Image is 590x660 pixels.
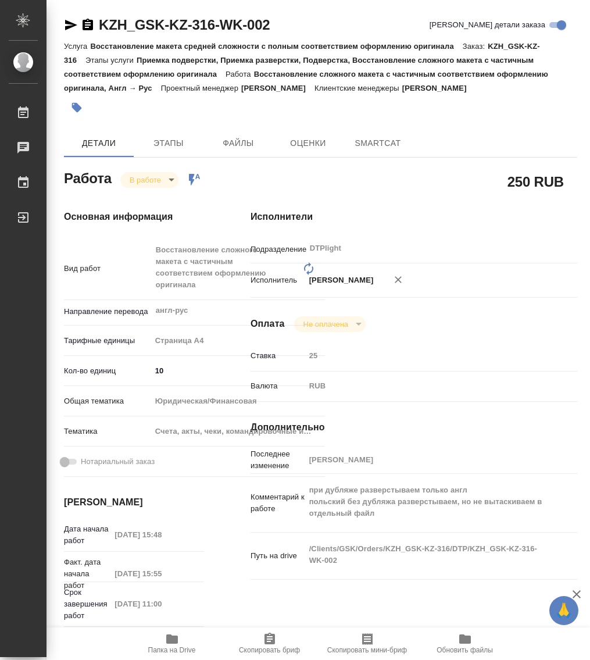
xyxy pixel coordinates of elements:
[64,335,151,347] p: Тарифные единицы
[305,376,550,396] div: RUB
[64,18,78,32] button: Скопировать ссылку для ЯМессенджера
[251,491,305,515] p: Комментарий к работе
[141,136,196,151] span: Этапы
[81,456,155,468] span: Нотариальный заказ
[402,84,475,92] p: [PERSON_NAME]
[64,70,548,92] p: Восстановление сложного макета с частичным соответствием оформлению оригинала, Англ → Рус
[251,550,305,562] p: Путь на drive
[64,523,110,547] p: Дата начала работ
[85,56,137,65] p: Этапы услуги
[64,167,112,188] h2: Работа
[64,95,90,120] button: Добавить тэг
[210,136,266,151] span: Файлы
[350,136,406,151] span: SmartCat
[549,596,578,625] button: 🙏
[71,136,127,151] span: Детали
[64,556,110,591] p: Факт. дата начала работ
[221,627,319,660] button: Скопировать бриф
[151,362,326,379] input: ✎ Введи что-нибудь
[64,263,151,274] p: Вид работ
[416,627,514,660] button: Обновить файлы
[437,646,493,654] span: Обновить файлы
[81,18,95,32] button: Скопировать ссылку
[64,365,151,377] p: Кол-во единиц
[251,317,285,331] h4: Оплата
[507,172,564,191] h2: 250 RUB
[251,380,305,392] p: Валюта
[110,565,204,582] input: Пустое поле
[319,627,416,660] button: Скопировать мини-бриф
[280,136,336,151] span: Оценки
[314,84,402,92] p: Клиентские менеджеры
[385,267,411,292] button: Удалить исполнителя
[151,391,326,411] div: Юридическая/Финансовая
[554,598,574,623] span: 🙏
[305,480,550,523] textarea: при дубляже разверстываем только англ польский без дубляжа разверстываем, но не вытаскиваем в отд...
[64,56,534,79] p: Приемка подверстки, Приемка разверстки, Подверстка, Восстановление сложного макета с частичным со...
[151,422,326,441] div: Счета, акты, чеки, командировочные и таможенные документы
[226,70,254,79] p: Работа
[241,84,314,92] p: [PERSON_NAME]
[300,319,352,329] button: Не оплачена
[110,595,204,612] input: Пустое поле
[430,19,545,31] span: [PERSON_NAME] детали заказа
[110,526,204,543] input: Пустое поле
[305,451,550,468] input: Пустое поле
[251,350,305,362] p: Ставка
[64,395,151,407] p: Общая тематика
[151,331,326,351] div: Страница А4
[123,627,221,660] button: Папка на Drive
[64,306,151,317] p: Направление перевода
[294,316,366,332] div: В работе
[64,42,90,51] p: Услуга
[239,646,300,654] span: Скопировать бриф
[148,646,196,654] span: Папка на Drive
[126,175,165,185] button: В работе
[305,347,550,364] input: Пустое поле
[463,42,488,51] p: Заказ:
[251,210,577,224] h4: Исполнители
[99,17,270,33] a: KZH_GSK-KZ-316-WK-002
[305,539,550,570] textarea: /Clients/GSK/Orders/KZH_GSK-KZ-316/DTP/KZH_GSK-KZ-316-WK-002
[161,84,241,92] p: Проектный менеджер
[90,42,462,51] p: Восстановление макета средней сложности с полным соответствием оформлению оригинала
[64,587,110,622] p: Срок завершения работ
[64,210,204,224] h4: Основная информация
[251,420,577,434] h4: Дополнительно
[305,274,374,286] p: [PERSON_NAME]
[120,172,178,188] div: В работе
[251,448,305,472] p: Последнее изменение
[64,495,204,509] h4: [PERSON_NAME]
[327,646,407,654] span: Скопировать мини-бриф
[64,426,151,437] p: Тематика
